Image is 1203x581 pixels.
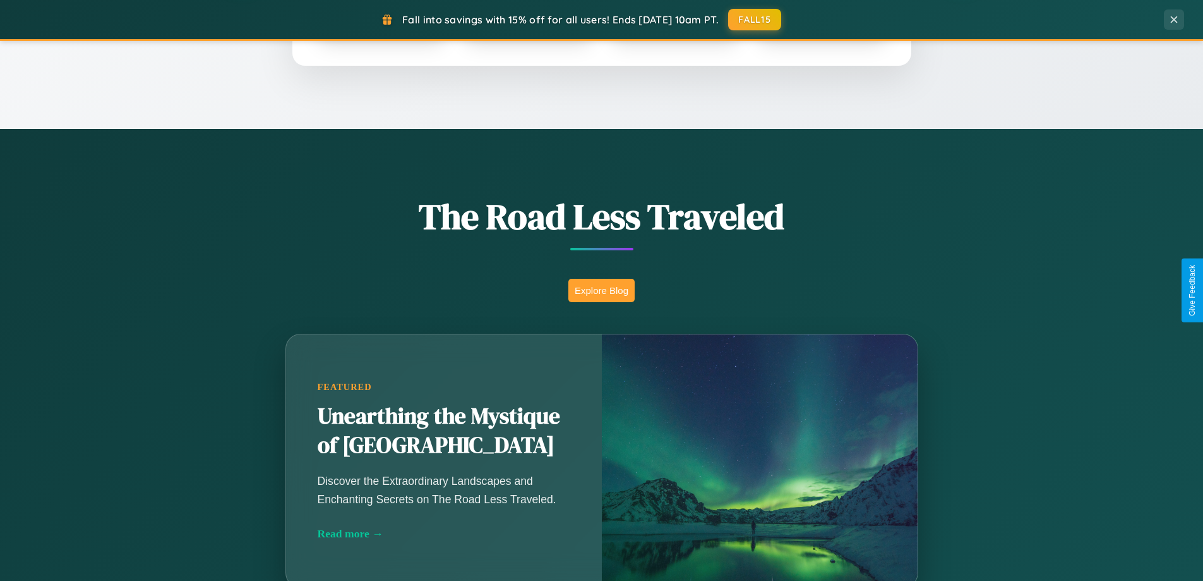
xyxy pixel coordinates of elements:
div: Read more → [318,527,570,541]
h1: The Road Less Traveled [223,192,981,241]
p: Discover the Extraordinary Landscapes and Enchanting Secrets on The Road Less Traveled. [318,472,570,508]
button: FALL15 [728,9,781,30]
div: Featured [318,382,570,393]
div: Give Feedback [1188,265,1197,316]
h2: Unearthing the Mystique of [GEOGRAPHIC_DATA] [318,402,570,460]
span: Fall into savings with 15% off for all users! Ends [DATE] 10am PT. [402,13,719,26]
button: Explore Blog [568,279,635,302]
